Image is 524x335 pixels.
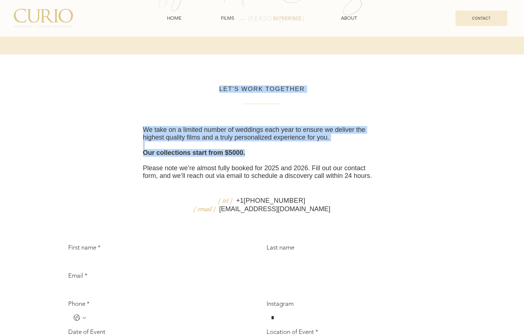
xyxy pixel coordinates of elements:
a: [EMAIL_ADDRESS][DOMAIN_NAME] [219,205,330,213]
a: CONTACT [455,11,507,26]
span: We take on a limited number of weddings each year to ensure we deliver the highest quality films ... [143,126,365,141]
img: C_Logo.png [13,9,73,28]
label: Last name [267,244,294,251]
nav: Site [149,11,375,25]
label: Instagram [267,300,294,308]
span: [PHONE_NUMBER] [244,197,306,204]
input: Email [68,282,451,297]
span: HOME [167,15,182,22]
span: CONTACT [472,16,490,20]
span: LET'S WORK TOGETHER [219,85,305,92]
span: ABOUT [341,15,357,22]
span: { email } [194,205,216,213]
label: Phone [68,300,90,308]
input: Instagram [267,311,451,325]
input: Phone. Phone [87,311,253,325]
a: ABOUT [323,11,375,25]
a: +1[PHONE_NUMBER] [236,197,305,204]
a: EXPERIENCE [255,11,320,25]
button: Phone. Phone. Select a country code [73,313,87,322]
span: Our collections start from $5000. [143,149,245,156]
span: EXPERIENCE [273,15,302,22]
label: Email [68,272,88,279]
a: FILMS [203,11,252,25]
span: FILMS [221,15,234,22]
span: Please note we’re almost fully booked for 2025 and 2026. Fill out our contact form, and we’ll rea... [143,164,372,179]
input: Last name [267,254,451,269]
span: { tel } [218,196,232,204]
label: First name [68,244,101,251]
a: HOME [149,11,200,25]
input: First name [68,254,253,269]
